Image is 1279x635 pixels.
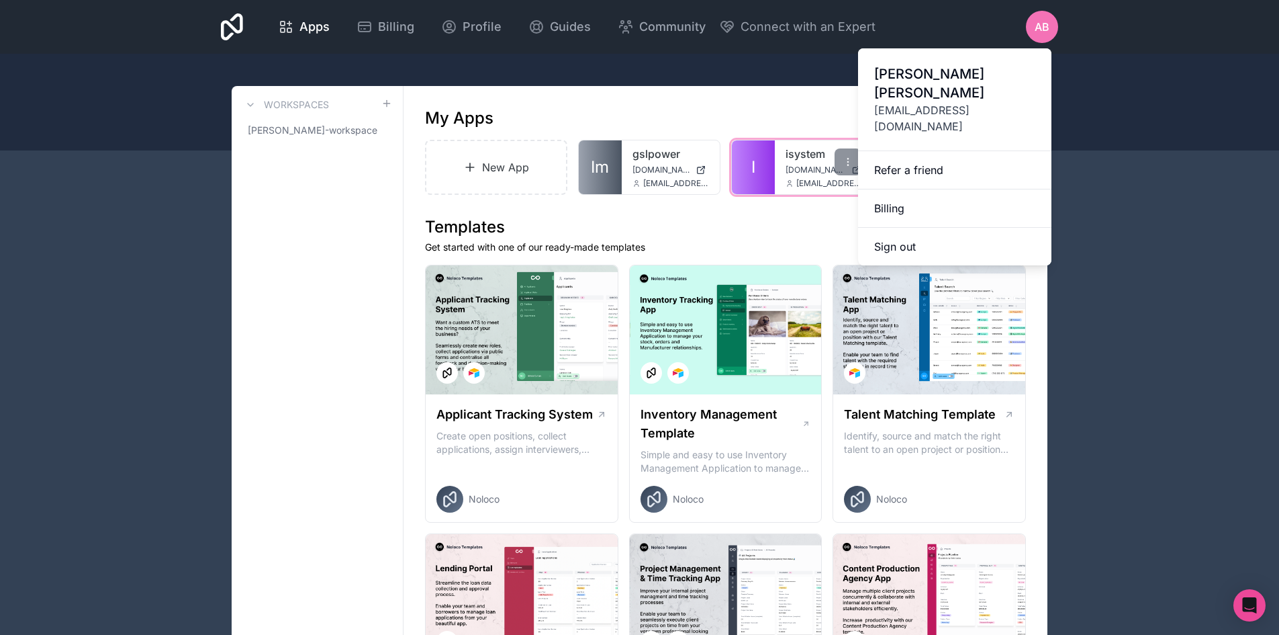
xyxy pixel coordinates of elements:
[732,140,775,194] a: I
[436,429,607,456] p: Create open positions, collect applications, assign interviewers, centralise candidate feedback a...
[786,146,862,162] a: isystem
[641,405,802,443] h1: Inventory Management Template
[425,241,1026,254] p: Get started with one of our ready-made templates
[786,165,847,175] span: [DOMAIN_NAME]
[751,157,755,178] span: I
[378,17,414,36] span: Billing
[242,97,329,113] a: Workspaces
[1233,589,1266,622] div: Open Intercom Messenger
[719,17,875,36] button: Connect with an Expert
[641,448,811,475] p: Simple and easy to use Inventory Management Application to manage your stock, orders and Manufact...
[436,405,593,424] h1: Applicant Tracking System
[469,368,479,378] img: Airtable Logo
[518,12,602,42] a: Guides
[579,140,622,194] a: Im
[876,493,907,506] span: Noloco
[673,493,704,506] span: Noloco
[786,165,862,175] a: [DOMAIN_NAME]
[844,405,996,424] h1: Talent Matching Template
[632,146,709,162] a: gslpower
[607,12,716,42] a: Community
[469,493,500,506] span: Noloco
[242,118,392,142] a: [PERSON_NAME]-workspace
[844,429,1014,456] p: Identify, source and match the right talent to an open project or position with our Talent Matchi...
[643,178,709,189] span: [EMAIL_ADDRESS][DOMAIN_NAME]
[264,98,329,112] h3: Workspaces
[632,165,709,175] a: [DOMAIN_NAME]
[550,17,591,36] span: Guides
[741,17,875,36] span: Connect with an Expert
[299,17,330,36] span: Apps
[248,124,377,137] span: [PERSON_NAME]-workspace
[267,12,340,42] a: Apps
[858,151,1051,189] a: Refer a friend
[1035,19,1049,35] span: AB
[463,17,502,36] span: Profile
[430,12,512,42] a: Profile
[639,17,706,36] span: Community
[425,216,1026,238] h1: Templates
[632,165,690,175] span: [DOMAIN_NAME]
[874,65,1035,102] span: [PERSON_NAME] [PERSON_NAME]
[858,228,1051,265] button: Sign out
[425,140,567,195] a: New App
[591,157,609,178] span: Im
[858,189,1051,228] a: Billing
[673,368,683,378] img: Airtable Logo
[346,12,425,42] a: Billing
[425,108,493,129] h1: My Apps
[849,368,860,378] img: Airtable Logo
[796,178,862,189] span: [EMAIL_ADDRESS][DOMAIN_NAME]
[874,102,1035,134] span: [EMAIL_ADDRESS][DOMAIN_NAME]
